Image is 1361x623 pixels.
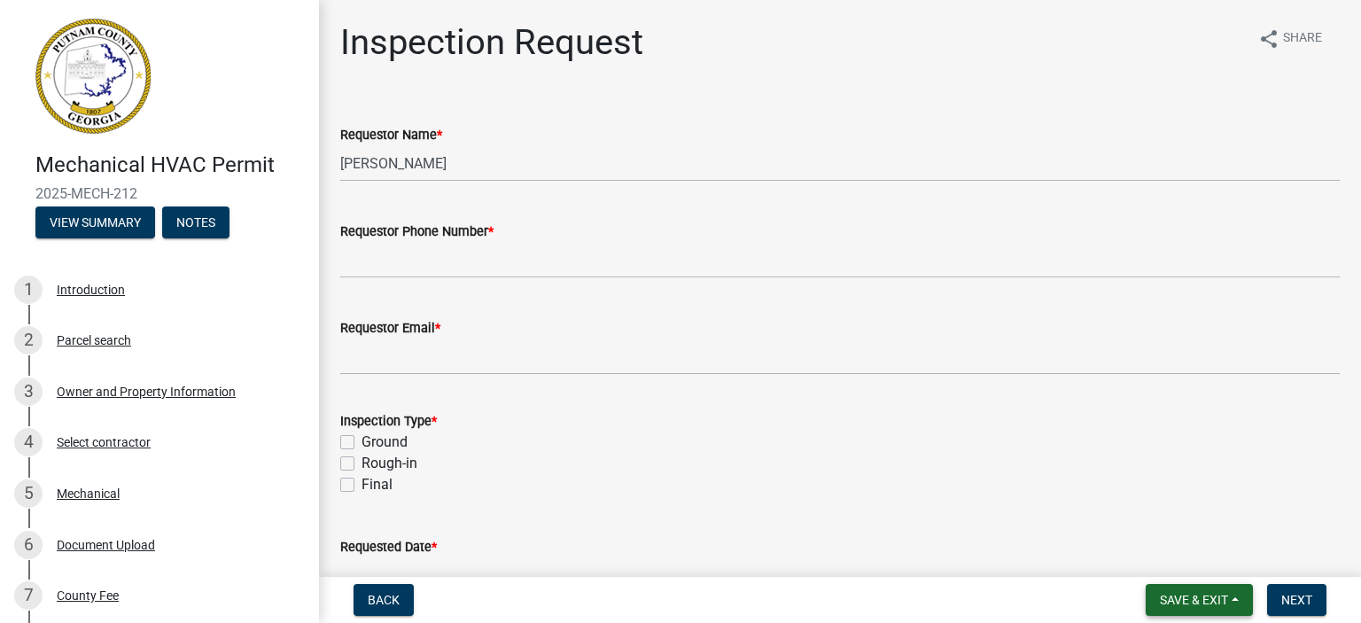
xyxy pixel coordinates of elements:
[362,432,408,453] label: Ground
[354,584,414,616] button: Back
[1160,593,1228,607] span: Save & Exit
[162,206,229,238] button: Notes
[57,334,131,347] div: Parcel search
[57,284,125,296] div: Introduction
[57,589,119,602] div: County Fee
[1267,584,1326,616] button: Next
[162,216,229,230] wm-modal-confirm: Notes
[14,428,43,456] div: 4
[1283,28,1322,50] span: Share
[57,487,120,500] div: Mechanical
[35,206,155,238] button: View Summary
[368,593,400,607] span: Back
[1244,21,1336,56] button: shareShare
[340,541,437,554] label: Requested Date
[14,276,43,304] div: 1
[35,216,155,230] wm-modal-confirm: Summary
[14,326,43,354] div: 2
[14,581,43,610] div: 7
[340,21,643,64] h1: Inspection Request
[1258,28,1279,50] i: share
[57,436,151,448] div: Select contractor
[340,129,442,142] label: Requestor Name
[14,531,43,559] div: 6
[35,185,284,202] span: 2025-MECH-212
[362,474,393,495] label: Final
[35,19,151,134] img: Putnam County, Georgia
[57,385,236,398] div: Owner and Property Information
[35,152,305,178] h4: Mechanical HVAC Permit
[57,539,155,551] div: Document Upload
[340,323,440,335] label: Requestor Email
[1281,593,1312,607] span: Next
[340,416,437,428] label: Inspection Type
[14,378,43,406] div: 3
[340,226,494,238] label: Requestor Phone Number
[1146,584,1253,616] button: Save & Exit
[14,479,43,508] div: 5
[340,557,502,594] input: mm/dd/yyyy
[362,453,417,474] label: Rough-in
